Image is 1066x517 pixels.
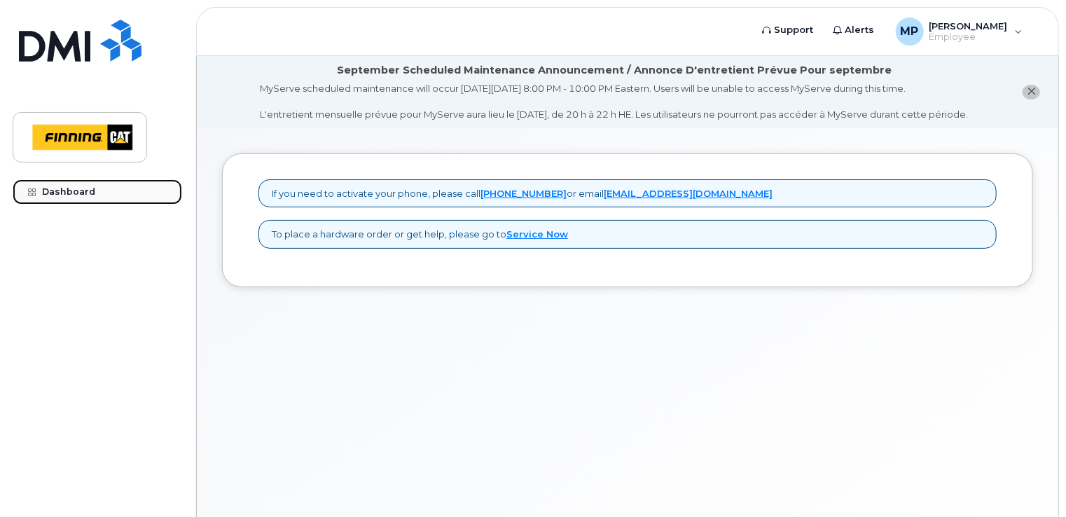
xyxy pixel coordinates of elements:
[1023,85,1040,99] button: close notification
[480,188,567,199] a: [PHONE_NUMBER]
[261,82,969,121] div: MyServe scheduled maintenance will occur [DATE][DATE] 8:00 PM - 10:00 PM Eastern. Users will be u...
[272,228,568,241] p: To place a hardware order or get help, please go to
[506,228,568,240] a: Service Now
[337,63,892,78] div: September Scheduled Maintenance Announcement / Annonce D'entretient Prévue Pour septembre
[272,187,773,200] p: If you need to activate your phone, please call or email
[604,188,773,199] a: [EMAIL_ADDRESS][DOMAIN_NAME]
